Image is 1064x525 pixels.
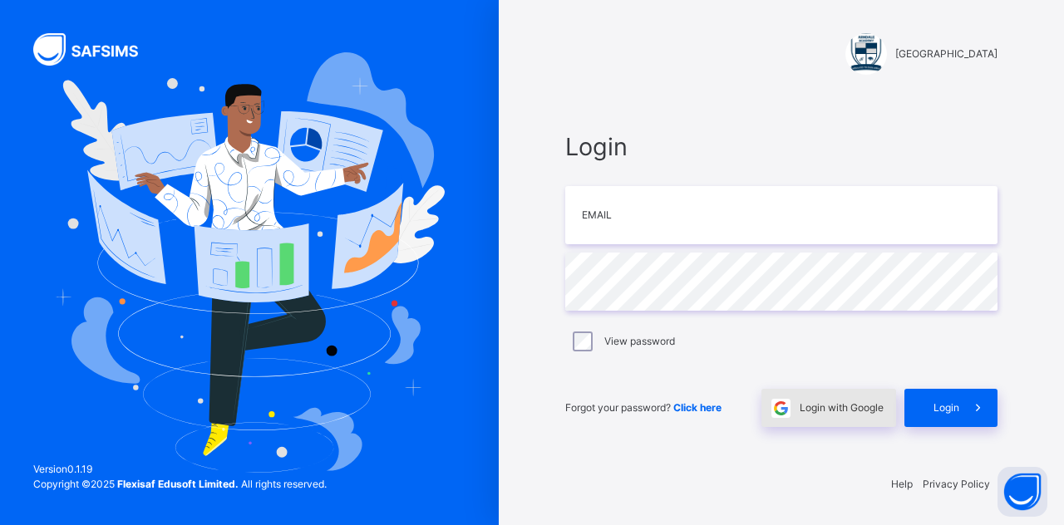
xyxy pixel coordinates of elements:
span: [GEOGRAPHIC_DATA] [895,47,997,61]
span: Login with Google [800,400,884,415]
a: Click here [673,401,722,414]
span: Login [933,400,959,415]
span: Login [565,129,997,164]
button: Open asap [997,467,1047,517]
label: View password [604,334,675,349]
img: google.396cfc9801f0270233282035f929180a.svg [771,399,791,418]
a: Help [891,478,913,490]
img: SAFSIMS Logo [33,33,158,66]
img: Hero Image [54,52,445,473]
strong: Flexisaf Edusoft Limited. [117,478,239,490]
span: Version 0.1.19 [33,462,327,477]
span: Forgot your password? [565,401,722,414]
a: Privacy Policy [923,478,990,490]
span: Copyright © 2025 All rights reserved. [33,478,327,490]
